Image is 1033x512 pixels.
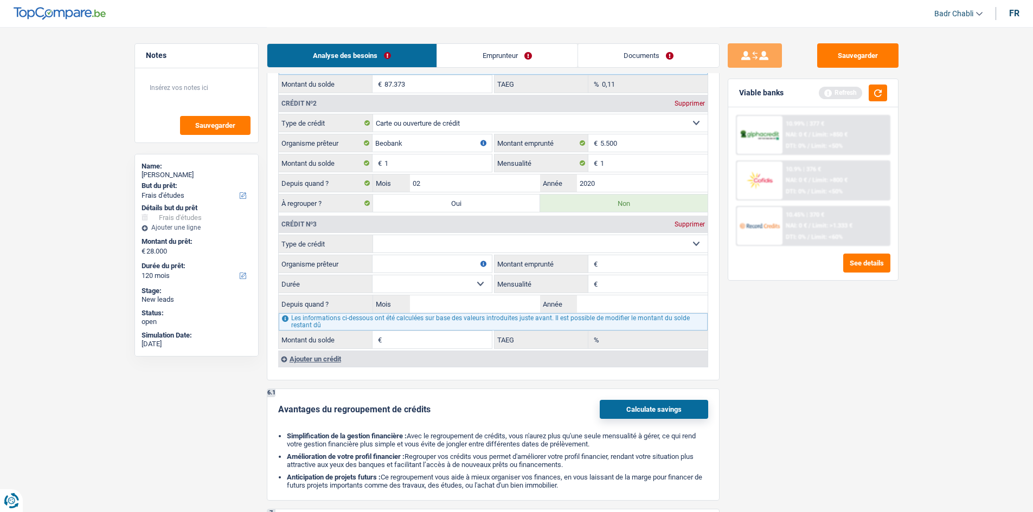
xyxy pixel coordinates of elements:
[142,309,252,317] div: Status:
[672,221,708,228] div: Supprimer
[142,171,252,179] div: [PERSON_NAME]
[495,275,588,293] label: Mensualité
[373,195,541,212] label: Oui
[540,195,708,212] label: Non
[142,287,252,295] div: Stage:
[373,174,410,192] label: Mois
[279,75,373,93] label: Montant du solde
[495,134,588,152] label: Montant emprunté
[740,129,780,141] img: AlphaCredit
[287,452,708,469] li: Regrouper vos crédits vous permet d'améliorer votre profil financier, rendant votre situation plu...
[142,331,252,340] div: Simulation Date:
[807,234,810,241] span: /
[934,9,973,18] span: Badr Chabli
[373,75,384,93] span: €
[588,255,600,273] span: €
[811,234,843,241] span: Limit: <60%
[373,331,384,348] span: €
[786,177,807,184] span: NAI: 0 €
[279,195,373,212] label: À regrouper ?
[807,188,810,195] span: /
[142,295,252,304] div: New leads
[287,473,708,489] li: Ce regroupement vous aide à mieux organiser vos finances, en vous laissant de la marge pour finan...
[373,295,410,313] label: Mois
[786,211,824,218] div: 10.45% | 370 €
[809,177,811,184] span: /
[142,247,145,256] span: €
[672,100,708,107] div: Supprimer
[1009,8,1019,18] div: fr
[142,182,249,190] label: But du prêt:
[495,331,588,348] label: TAEG
[279,235,373,252] label: Type de crédit
[740,170,780,190] img: Cofidis
[279,100,319,107] div: Crédit nº2
[279,313,708,330] div: Les informations ci-dessous ont été calculées sur base des valeurs introduites juste avant. Il es...
[279,275,373,293] label: Durée
[437,44,578,67] a: Emprunteur
[811,188,843,195] span: Limit: <50%
[373,154,384,172] span: €
[540,174,577,192] label: Année
[540,295,577,313] label: Année
[786,188,806,195] span: DTI: 0%
[812,222,852,229] span: Limit: >1.333 €
[812,131,848,138] span: Limit: >850 €
[588,134,600,152] span: €
[786,234,806,241] span: DTI: 0%
[142,340,252,348] div: [DATE]
[279,221,319,228] div: Crédit nº3
[495,154,588,172] label: Mensualité
[142,224,252,231] div: Ajouter une ligne
[279,255,373,273] label: Organisme prêteur
[588,331,602,348] span: %
[279,331,373,348] label: Montant du solde
[819,87,862,99] div: Refresh
[180,116,251,135] button: Sauvegarder
[817,43,899,68] button: Sauvegarder
[588,75,602,93] span: %
[279,154,373,172] label: Montant du solde
[287,473,381,481] b: Anticipation de projets futurs :
[142,317,252,326] div: open
[807,142,810,150] span: /
[279,134,373,152] label: Organisme prêteur
[279,114,373,132] label: Type de crédit
[578,44,719,67] a: Documents
[267,44,437,67] a: Analyse des besoins
[739,88,784,98] div: Viable banks
[410,295,541,313] input: MM
[786,131,807,138] span: NAI: 0 €
[577,174,708,192] input: AAAA
[146,51,247,60] h5: Notes
[786,166,821,173] div: 10.9% | 376 €
[142,237,249,246] label: Montant du prêt:
[588,154,600,172] span: €
[195,122,235,129] span: Sauvegarder
[278,351,708,367] div: Ajouter un crédit
[142,162,252,171] div: Name:
[843,254,890,273] button: See details
[278,404,431,414] div: Avantages du regroupement de crédits
[279,174,373,192] label: Depuis quand ?
[279,295,373,313] label: Depuis quand ?
[786,120,824,127] div: 10.99% | 377 €
[495,255,588,273] label: Montant emprunté
[410,174,541,192] input: MM
[740,216,780,236] img: Record Credits
[809,131,811,138] span: /
[14,7,106,20] img: TopCompare Logo
[287,432,407,440] b: Simplification de la gestion financière :
[287,452,405,461] b: Amélioration de votre profil financier :
[812,177,848,184] span: Limit: >800 €
[577,295,708,313] input: AAAA
[926,5,983,23] a: Badr Chabli
[811,142,843,150] span: Limit: <50%
[786,222,807,229] span: NAI: 0 €
[142,204,252,212] div: Détails but du prêt
[809,222,811,229] span: /
[287,432,708,448] li: Avec le regroupement de crédits, vous n'aurez plus qu'une seule mensualité à gérer, ce qui rend v...
[267,389,275,397] div: 6.1
[142,262,249,270] label: Durée du prêt:
[786,142,806,150] span: DTI: 0%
